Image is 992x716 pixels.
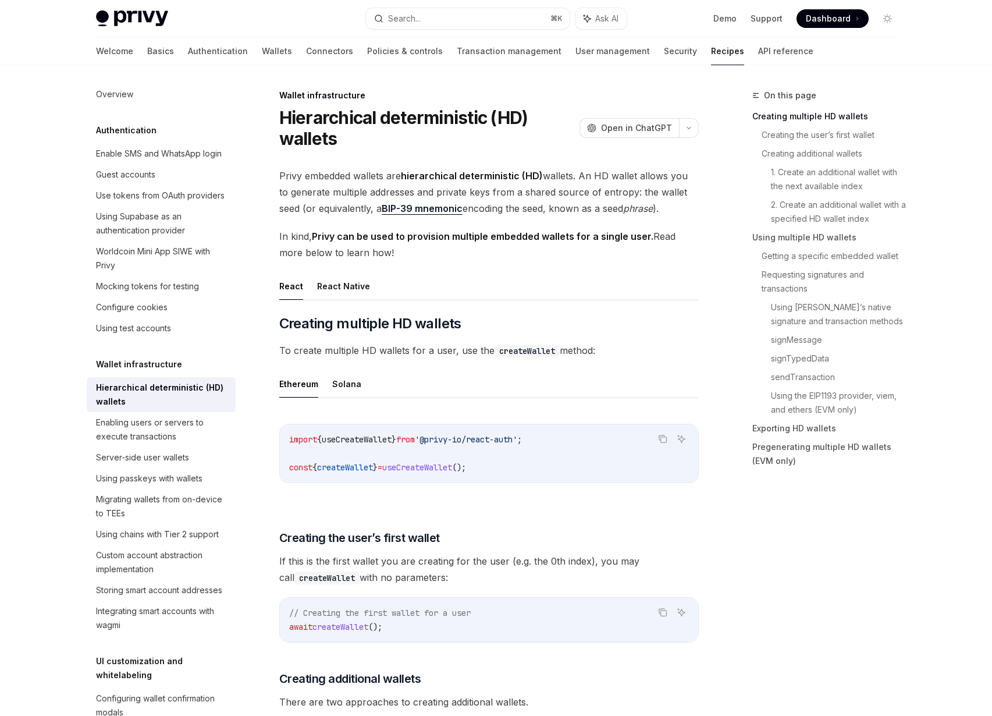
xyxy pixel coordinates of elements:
span: const [289,462,312,473]
span: { [312,462,317,473]
span: Dashboard [806,13,851,24]
button: Ask AI [575,8,627,29]
a: Integrating smart accounts with wagmi [87,601,236,636]
div: Wallet infrastructure [279,90,699,101]
span: Creating multiple HD wallets [279,314,461,333]
div: Server-side user wallets [96,451,189,465]
a: Enabling users or servers to execute transactions [87,412,236,447]
a: Use tokens from OAuth providers [87,185,236,206]
span: Creating additional wallets [279,671,421,687]
div: Migrating wallets from on-device to TEEs [96,492,229,520]
span: // Creating the first wallet for a user [289,608,471,618]
a: Using test accounts [87,318,236,339]
span: createWallet [312,622,368,632]
div: Configure cookies [96,300,168,314]
span: Ask AI [595,13,618,24]
a: Welcome [96,37,133,65]
div: Using chains with Tier 2 support [96,527,219,541]
span: In kind, Read more below to learn how! [279,228,699,261]
a: Migrating wallets from on-device to TEEs [87,489,236,524]
a: Exporting HD wallets [752,419,906,438]
h1: Hierarchical deterministic (HD) wallets [279,107,575,149]
a: Wallets [262,37,292,65]
div: Search... [388,12,421,26]
strong: hierarchical deterministic (HD) [401,170,543,182]
a: API reference [758,37,813,65]
span: await [289,622,312,632]
span: (); [368,622,382,632]
a: Custom account abstraction implementation [87,545,236,580]
button: Search...⌘K [366,8,570,29]
span: createWallet [317,462,373,473]
button: Ask AI [674,605,689,620]
a: 1. Create an additional wallet with the next available index [771,163,906,196]
code: createWallet [294,572,360,584]
span: useCreateWallet [382,462,452,473]
div: Using Supabase as an authentication provider [96,210,229,238]
a: Guest accounts [87,164,236,185]
a: Demo [713,13,737,24]
div: Enable SMS and WhatsApp login [96,147,222,161]
div: Integrating smart accounts with wagmi [96,604,229,632]
button: React Native [317,272,370,300]
code: createWallet [495,345,560,357]
a: Basics [147,37,174,65]
a: Creating multiple HD wallets [752,107,906,126]
a: Requesting signatures and transactions [762,265,906,298]
span: ; [517,434,522,445]
a: Pregenerating multiple HD wallets (EVM only) [752,438,906,470]
a: signMessage [771,331,906,349]
button: Copy the contents from the code block [655,431,670,446]
a: Mocking tokens for testing [87,276,236,297]
span: To create multiple HD wallets for a user, use the method: [279,342,699,359]
a: Using [PERSON_NAME]’s native signature and transaction methods [771,298,906,331]
a: Storing smart account addresses [87,580,236,601]
span: from [396,434,415,445]
span: } [373,462,378,473]
span: { [317,434,322,445]
a: User management [575,37,650,65]
a: Policies & controls [367,37,443,65]
span: ⌘ K [550,14,563,23]
h5: Authentication [96,123,157,137]
span: If this is the first wallet you are creating for the user (e.g. the 0th index), you may call with... [279,553,699,586]
button: React [279,272,303,300]
a: Hierarchical deterministic (HD) wallets [87,377,236,412]
a: signTypedData [771,349,906,368]
a: Dashboard [797,9,869,28]
a: sendTransaction [771,368,906,387]
a: BIP-39 mnemonic [382,203,463,215]
div: Mocking tokens for testing [96,279,199,293]
span: '@privy-io/react-auth' [415,434,517,445]
a: 2. Create an additional wallet with a specified HD wallet index [771,196,906,228]
a: Using the EIP1193 provider, viem, and ethers (EVM only) [771,387,906,419]
div: Guest accounts [96,168,155,182]
button: Copy the contents from the code block [655,605,670,620]
button: Ask AI [674,431,689,446]
a: Security [664,37,697,65]
div: Overview [96,87,133,101]
div: Use tokens from OAuth providers [96,189,225,203]
a: Creating the user’s first wallet [762,126,906,144]
span: On this page [764,88,816,102]
div: Custom account abstraction implementation [96,548,229,576]
span: There are two approaches to creating additional wallets. [279,694,699,710]
span: Creating the user’s first wallet [279,530,440,546]
div: Using passkeys with wallets [96,472,202,485]
a: Using multiple HD wallets [752,228,906,247]
a: Authentication [188,37,248,65]
div: Storing smart account addresses [96,583,222,597]
a: Getting a specific embedded wallet [762,247,906,265]
span: import [289,434,317,445]
div: Hierarchical deterministic (HD) wallets [96,381,229,409]
span: (); [452,462,466,473]
a: Overview [87,84,236,105]
h5: UI customization and whitelabeling [96,654,236,682]
span: = [378,462,382,473]
button: Toggle dark mode [878,9,897,28]
a: Server-side user wallets [87,447,236,468]
span: Open in ChatGPT [601,122,672,134]
a: Creating additional wallets [762,144,906,163]
div: Using test accounts [96,321,171,335]
a: Transaction management [457,37,561,65]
